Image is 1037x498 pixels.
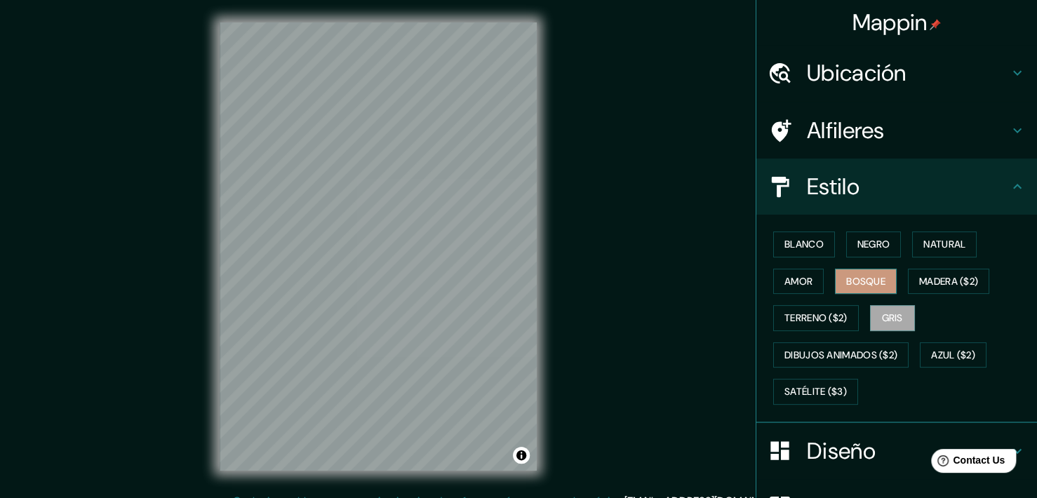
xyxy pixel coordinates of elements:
[513,447,530,464] button: Toggle attribution
[773,379,858,405] button: Satélite ($3)
[912,443,1022,483] iframe: Help widget launcher
[220,22,537,471] canvas: Map
[920,342,986,368] button: Azul ($2)
[807,116,1009,144] h4: Alfileres
[773,342,909,368] button: Dibujos animados ($2)
[852,8,942,36] h4: Mappin
[756,159,1037,215] div: Estilo
[846,231,902,257] button: Negro
[908,269,989,295] button: Madera ($2)
[912,231,977,257] button: Natural
[870,305,915,331] button: Gris
[807,437,1009,465] h4: Diseño
[756,423,1037,479] div: Diseño
[930,19,941,30] img: pin-icon.png
[756,45,1037,101] div: Ubicación
[773,231,835,257] button: Blanco
[773,305,859,331] button: Terreno ($2)
[835,269,897,295] button: Bosque
[756,102,1037,159] div: Alfileres
[807,59,1009,87] h4: Ubicación
[773,269,824,295] button: Amor
[807,173,1009,201] h4: Estilo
